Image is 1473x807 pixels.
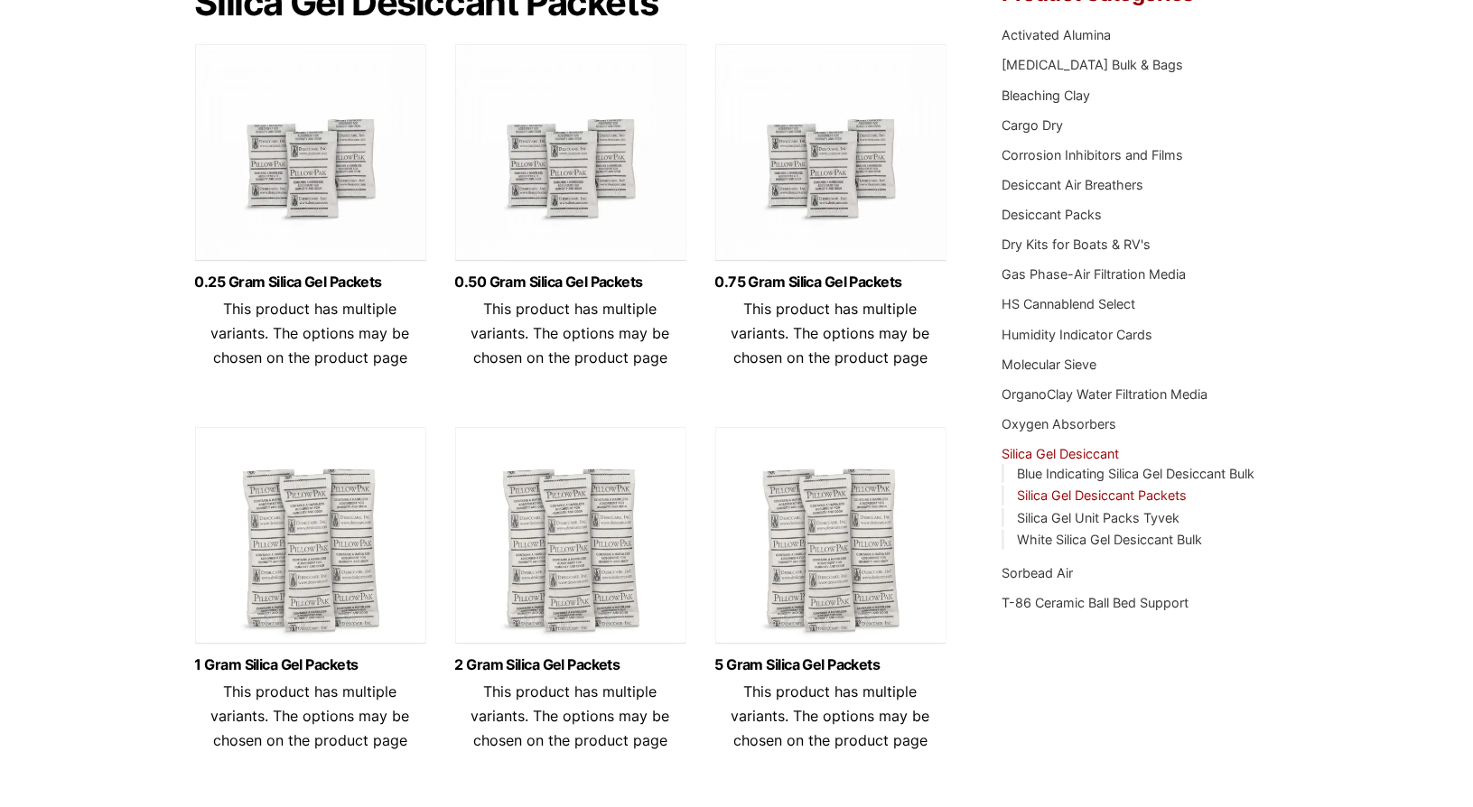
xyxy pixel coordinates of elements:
[211,682,410,749] span: This product has multiple variants. The options may be chosen on the product page
[195,274,426,290] a: 0.25 Gram Silica Gel Packets
[732,300,930,366] span: This product has multiple variants. The options may be chosen on the product page
[1002,57,1183,72] a: [MEDICAL_DATA] Bulk & Bags
[1002,416,1116,431] a: Oxygen Absorbers
[1017,466,1254,481] a: Blue Indicating Silica Gel Desiccant Bulk
[1002,177,1143,192] a: Desiccant Air Breathers
[1017,487,1187,503] a: Silica Gel Desiccant Packets
[1002,357,1096,372] a: Molecular Sieve
[1002,207,1102,222] a: Desiccant Packs
[1002,27,1111,42] a: Activated Alumina
[455,274,686,290] a: 0.50 Gram Silica Gel Packets
[715,657,946,672] a: 5 Gram Silica Gel Packets
[1002,266,1186,282] a: Gas Phase-Air Filtration Media
[1017,532,1202,547] a: White Silica Gel Desiccant Bulk
[1002,327,1152,342] a: Humidity Indicator Cards
[1002,296,1135,311] a: HS Cannablend Select
[211,300,410,366] span: This product has multiple variants. The options may be chosen on the product page
[471,300,670,366] span: This product has multiple variants. The options may be chosen on the product page
[1002,446,1119,461] a: Silica Gel Desiccant
[1002,117,1063,133] a: Cargo Dry
[1002,595,1189,610] a: T-86 Ceramic Ball Bed Support
[1017,510,1179,525] a: Silica Gel Unit Packs Tyvek
[732,682,930,749] span: This product has multiple variants. The options may be chosen on the product page
[195,657,426,672] a: 1 Gram Silica Gel Packets
[1002,565,1073,580] a: Sorbead Air
[1002,147,1183,162] a: Corrosion Inhibitors and Films
[715,274,946,290] a: 0.75 Gram Silica Gel Packets
[455,657,686,672] a: 2 Gram Silica Gel Packets
[1002,88,1090,103] a: Bleaching Clay
[1002,237,1151,252] a: Dry Kits for Boats & RV's
[471,682,670,749] span: This product has multiple variants. The options may be chosen on the product page
[1002,386,1207,402] a: OrganoClay Water Filtration Media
